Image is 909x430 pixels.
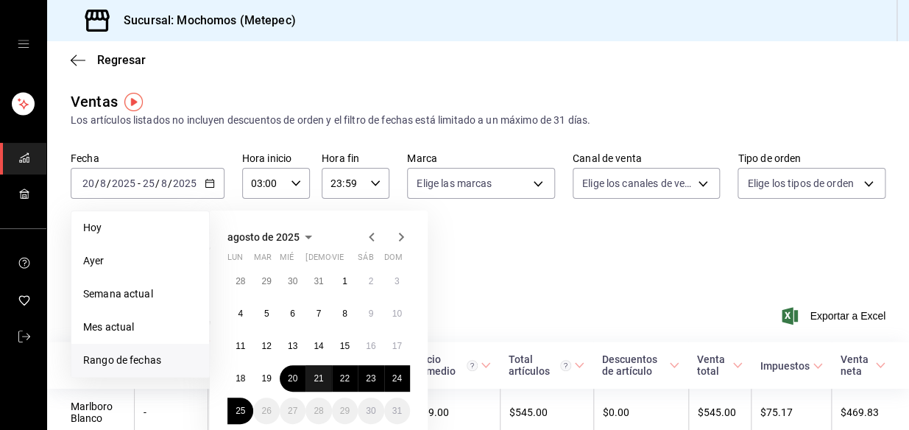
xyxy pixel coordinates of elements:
button: agosto de 2025 [227,228,317,246]
span: Mes actual [83,320,197,335]
button: 30 de agosto de 2025 [358,398,383,424]
abbr: lunes [227,253,243,268]
abbr: 31 de julio de 2025 [314,276,323,286]
div: Los artículos listados no incluyen descuentos de orden y el filtro de fechas está limitado a un m... [71,113,885,128]
input: -- [142,177,155,189]
button: 28 de agosto de 2025 [305,398,331,424]
span: / [168,177,172,189]
button: 27 de agosto de 2025 [280,398,305,424]
abbr: 13 de agosto de 2025 [288,341,297,351]
abbr: 12 de agosto de 2025 [261,341,271,351]
button: 8 de agosto de 2025 [332,300,358,327]
span: Regresar [97,53,146,67]
button: open drawer [18,38,29,50]
label: Canal de venta [573,153,721,163]
span: - [138,177,141,189]
abbr: 28 de agosto de 2025 [314,406,323,416]
button: 29 de julio de 2025 [253,268,279,295]
label: Fecha [71,153,224,163]
abbr: martes [253,253,271,268]
span: Semana actual [83,286,197,302]
svg: El total artículos considera cambios de precios en los artículos así como costos adicionales por ... [560,360,571,371]
span: Rango de fechas [83,353,197,368]
span: Elige los tipos de orden [747,176,853,191]
h3: Sucursal: Mochomos (Metepec) [112,12,296,29]
button: 11 de agosto de 2025 [227,333,253,359]
abbr: 30 de agosto de 2025 [366,406,375,416]
img: Tooltip marker [124,93,143,111]
button: 18 de agosto de 2025 [227,365,253,392]
button: 6 de agosto de 2025 [280,300,305,327]
span: / [155,177,160,189]
span: Total artículos [509,353,584,377]
span: / [95,177,99,189]
abbr: viernes [332,253,344,268]
abbr: jueves [305,253,392,268]
button: 12 de agosto de 2025 [253,333,279,359]
abbr: 18 de agosto de 2025 [236,373,245,384]
button: 1 de agosto de 2025 [332,268,358,295]
button: Regresar [71,53,146,67]
abbr: 23 de agosto de 2025 [366,373,375,384]
abbr: 14 de agosto de 2025 [314,341,323,351]
abbr: 6 de agosto de 2025 [290,309,295,319]
abbr: 11 de agosto de 2025 [236,341,245,351]
button: 7 de agosto de 2025 [305,300,331,327]
button: 9 de agosto de 2025 [358,300,383,327]
span: Hoy [83,220,197,236]
input: ---- [111,177,136,189]
abbr: 8 de agosto de 2025 [342,309,347,319]
button: 17 de agosto de 2025 [384,333,410,359]
button: 31 de agosto de 2025 [384,398,410,424]
div: Venta neta [841,353,872,377]
div: Total artículos [509,353,571,377]
svg: Precio promedio = Total artículos / cantidad [467,360,478,371]
button: 19 de agosto de 2025 [253,365,279,392]
abbr: 25 de agosto de 2025 [236,406,245,416]
abbr: 27 de agosto de 2025 [288,406,297,416]
span: Elige las marcas [417,176,492,191]
button: 26 de agosto de 2025 [253,398,279,424]
abbr: 15 de agosto de 2025 [340,341,350,351]
abbr: 20 de agosto de 2025 [288,373,297,384]
abbr: 31 de agosto de 2025 [392,406,402,416]
abbr: 22 de agosto de 2025 [340,373,350,384]
button: 28 de julio de 2025 [227,268,253,295]
abbr: 17 de agosto de 2025 [392,341,402,351]
button: 30 de julio de 2025 [280,268,305,295]
button: 24 de agosto de 2025 [384,365,410,392]
span: agosto de 2025 [227,231,300,243]
button: 3 de agosto de 2025 [384,268,410,295]
abbr: miércoles [280,253,294,268]
abbr: 7 de agosto de 2025 [316,309,322,319]
abbr: 9 de agosto de 2025 [368,309,373,319]
input: -- [82,177,95,189]
label: Tipo de orden [738,153,885,163]
div: Impuestos [760,360,810,372]
button: Exportar a Excel [785,307,885,325]
button: 4 de agosto de 2025 [227,300,253,327]
button: 5 de agosto de 2025 [253,300,279,327]
abbr: sábado [358,253,373,268]
abbr: 3 de agosto de 2025 [395,276,400,286]
label: Hora fin [322,153,389,163]
span: Ayer [83,253,197,269]
abbr: 28 de julio de 2025 [236,276,245,286]
button: 2 de agosto de 2025 [358,268,383,295]
button: 22 de agosto de 2025 [332,365,358,392]
abbr: 24 de agosto de 2025 [392,373,402,384]
input: -- [160,177,168,189]
abbr: 4 de agosto de 2025 [238,309,243,319]
button: 13 de agosto de 2025 [280,333,305,359]
abbr: domingo [384,253,403,268]
div: Descuentos de artículo [602,353,666,377]
button: 21 de agosto de 2025 [305,365,331,392]
button: 31 de julio de 2025 [305,268,331,295]
button: 25 de agosto de 2025 [227,398,253,424]
button: 10 de agosto de 2025 [384,300,410,327]
abbr: 16 de agosto de 2025 [366,341,375,351]
button: 14 de agosto de 2025 [305,333,331,359]
span: Impuestos [760,360,823,372]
